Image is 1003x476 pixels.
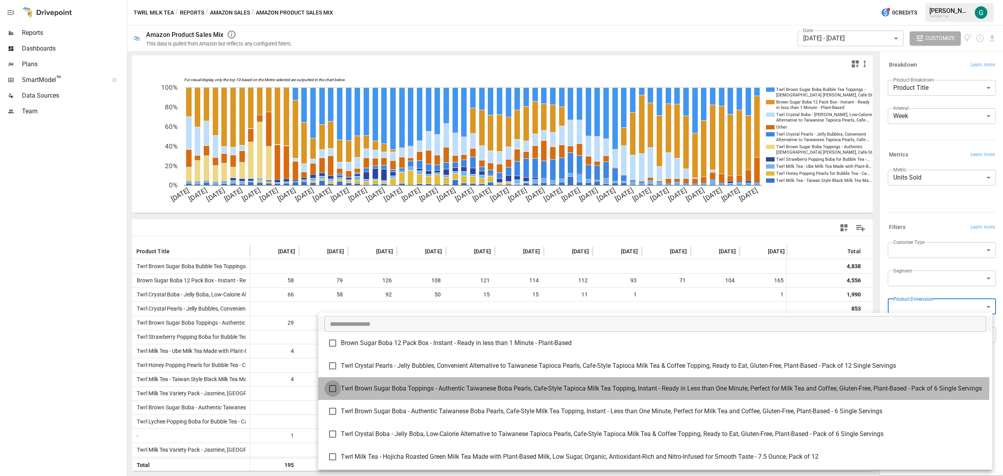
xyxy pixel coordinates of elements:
span: Twrl Brown Sugar Boba Toppings - Authentic Taiwanese Boba Pearls, Cafe-Style Tapioca Milk Tea Top... [341,384,986,393]
span: Twrl Crystal Boba - Jelly Boba, Low-Calorie Alternative to Taiwanese Tapioca Pearls, Cafe-Style T... [341,429,986,439]
span: Brown Sugar Boba 12 Pack Box - Instant - Ready in less than 1 Minute - Plant-Based [341,338,986,348]
span: Twrl Crystal Pearls - Jelly Bubbles, Convenient Alternative to Taiwanese Tapioca Pearls, Cafe-Sty... [341,361,986,371]
span: Twrl Brown Sugar Boba - Authentic Taiwanese Boba Pearls, Cafe-Style Milk Tea Topping, Instant - L... [341,407,986,416]
span: Twrl Milk Tea - Hojicha Roasted Green Milk Tea Made with Plant-Based Milk, Low Sugar, Organic, An... [341,452,986,461]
